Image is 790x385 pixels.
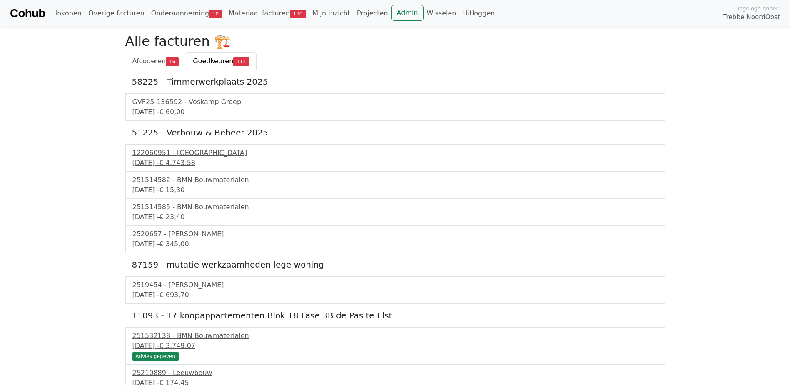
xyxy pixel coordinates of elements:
span: Goedkeuren [193,57,233,65]
span: 130 [290,10,306,18]
span: € 60,00 [159,108,184,116]
a: Uitloggen [459,5,498,22]
a: GVF25-136592 - Voskamp Groep[DATE] -€ 60,00 [132,97,658,117]
div: 2520657 - [PERSON_NAME] [132,229,658,239]
span: € 345,00 [159,240,189,248]
span: € 23,40 [159,213,184,221]
div: 25210889 - Leeuwbouw [132,368,658,378]
a: Materiaal facturen130 [225,5,309,22]
div: 2519454 - [PERSON_NAME] [132,280,658,290]
div: 251532138 - BMN Bouwmaterialen [132,331,658,341]
div: [DATE] - [132,239,658,249]
span: 16 [166,57,179,66]
div: 251514585 - BMN Bouwmaterialen [132,202,658,212]
div: 251514582 - BMN Bouwmaterialen [132,175,658,185]
span: Trebbe NoordOost [723,12,780,22]
a: Mijn inzicht [309,5,354,22]
a: Overige facturen [85,5,148,22]
h5: 87159 - mutatie werkzaamheden lege woning [132,260,658,270]
span: € 4.743,58 [159,159,195,167]
a: 251514582 - BMN Bouwmaterialen[DATE] -€ 15,30 [132,175,658,195]
span: 10 [209,10,222,18]
a: 251514585 - BMN Bouwmaterialen[DATE] -€ 23,40 [132,202,658,222]
span: 114 [233,57,249,66]
a: 2519454 - [PERSON_NAME][DATE] -€ 693,70 [132,280,658,300]
a: Wisselen [424,5,460,22]
a: Admin [391,5,424,21]
span: € 693,70 [159,291,189,299]
div: Advies gegeven [132,352,179,360]
div: 122060951 - [GEOGRAPHIC_DATA] [132,148,658,158]
div: GVF25-136592 - Voskamp Groep [132,97,658,107]
a: Cohub [10,3,45,23]
h2: Alle facturen 🏗️ [125,33,665,49]
a: 2520657 - [PERSON_NAME][DATE] -€ 345,00 [132,229,658,249]
a: 251532138 - BMN Bouwmaterialen[DATE] -€ 3.749,07 Advies gegeven [132,331,658,360]
div: [DATE] - [132,185,658,195]
h5: 51225 - Verbouw & Beheer 2025 [132,127,658,137]
div: [DATE] - [132,158,658,168]
div: [DATE] - [132,107,658,117]
span: Ingelogd onder: [738,5,780,12]
h5: 58225 - Timmerwerkplaats 2025 [132,77,658,87]
a: Goedkeuren114 [186,52,257,70]
a: 122060951 - [GEOGRAPHIC_DATA][DATE] -€ 4.743,58 [132,148,658,168]
div: [DATE] - [132,212,658,222]
div: [DATE] - [132,290,658,300]
span: € 15,30 [159,186,184,194]
span: Afcoderen [132,57,166,65]
a: Projecten [354,5,391,22]
a: Afcoderen16 [125,52,186,70]
div: [DATE] - [132,341,658,351]
span: € 3.749,07 [159,342,195,350]
a: Onderaanneming10 [148,5,225,22]
a: Inkopen [52,5,85,22]
h5: 11093 - 17 koopappartementen Blok 18 Fase 3B de Pas te Elst [132,310,658,320]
